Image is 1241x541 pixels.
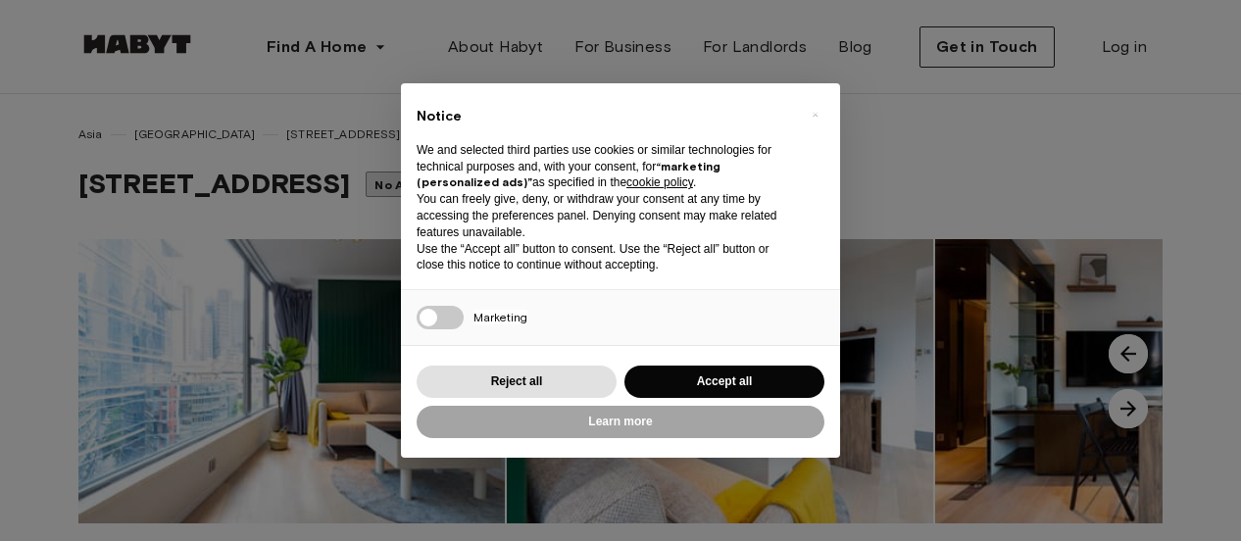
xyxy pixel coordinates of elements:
p: You can freely give, deny, or withdraw your consent at any time by accessing the preferences pane... [417,191,793,240]
p: Use the “Accept all” button to consent. Use the “Reject all” button or close this notice to conti... [417,241,793,274]
button: Close this notice [799,99,830,130]
button: Accept all [624,366,824,398]
a: cookie policy [626,175,693,189]
p: We and selected third parties use cookies or similar technologies for technical purposes and, wit... [417,142,793,191]
strong: “marketing (personalized ads)” [417,159,720,190]
h2: Notice [417,107,793,126]
span: Marketing [473,310,527,324]
span: × [812,103,819,126]
button: Reject all [417,366,617,398]
button: Learn more [417,406,824,438]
